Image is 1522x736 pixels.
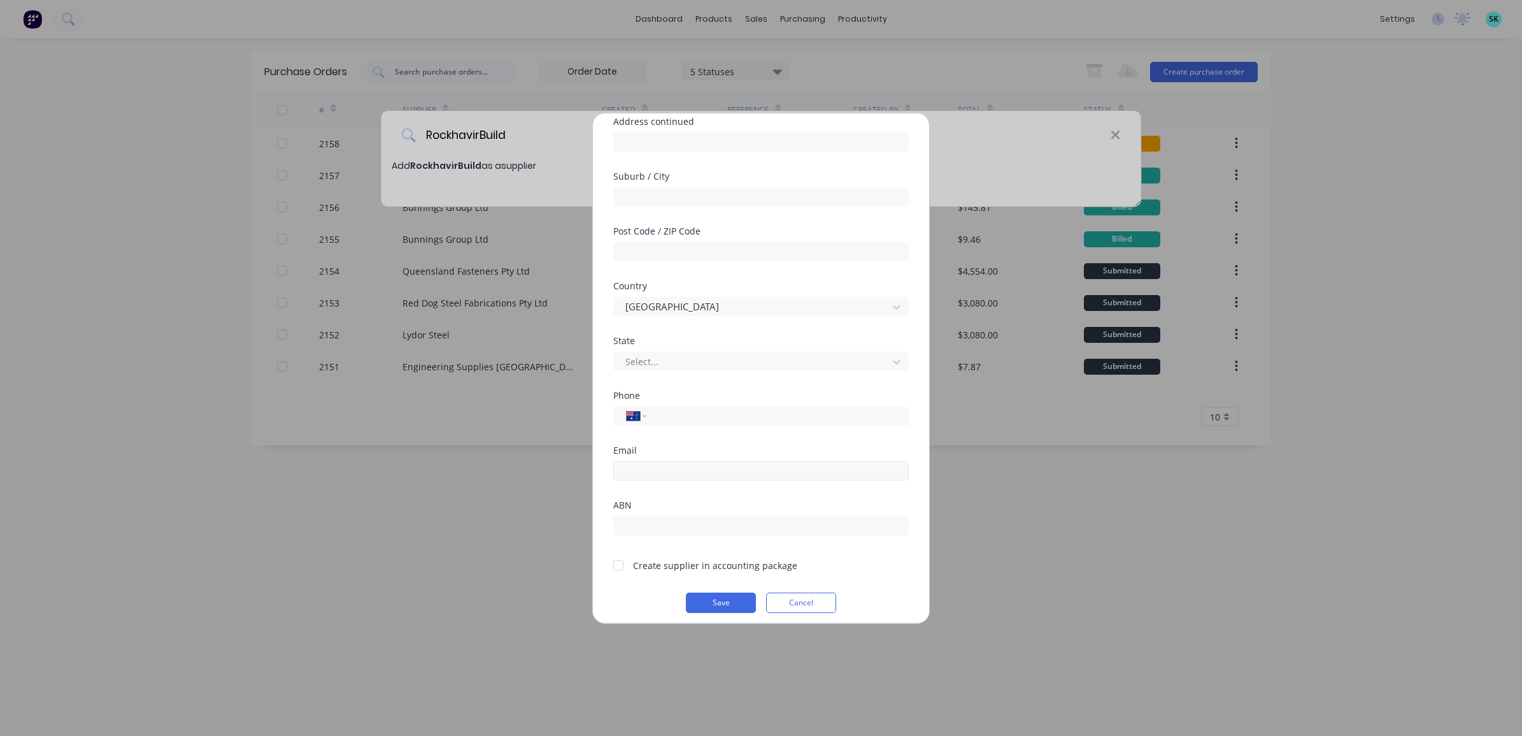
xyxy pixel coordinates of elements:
[613,117,909,126] div: Address continued
[613,227,909,236] div: Post Code / ZIP Code
[613,282,909,291] div: Country
[613,501,909,510] div: ABN
[613,446,909,455] div: Email
[686,593,756,613] button: Save
[766,593,836,613] button: Cancel
[613,336,909,345] div: State
[633,559,797,572] div: Create supplier in accounting package
[613,391,909,400] div: Phone
[613,172,909,181] div: Suburb / City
